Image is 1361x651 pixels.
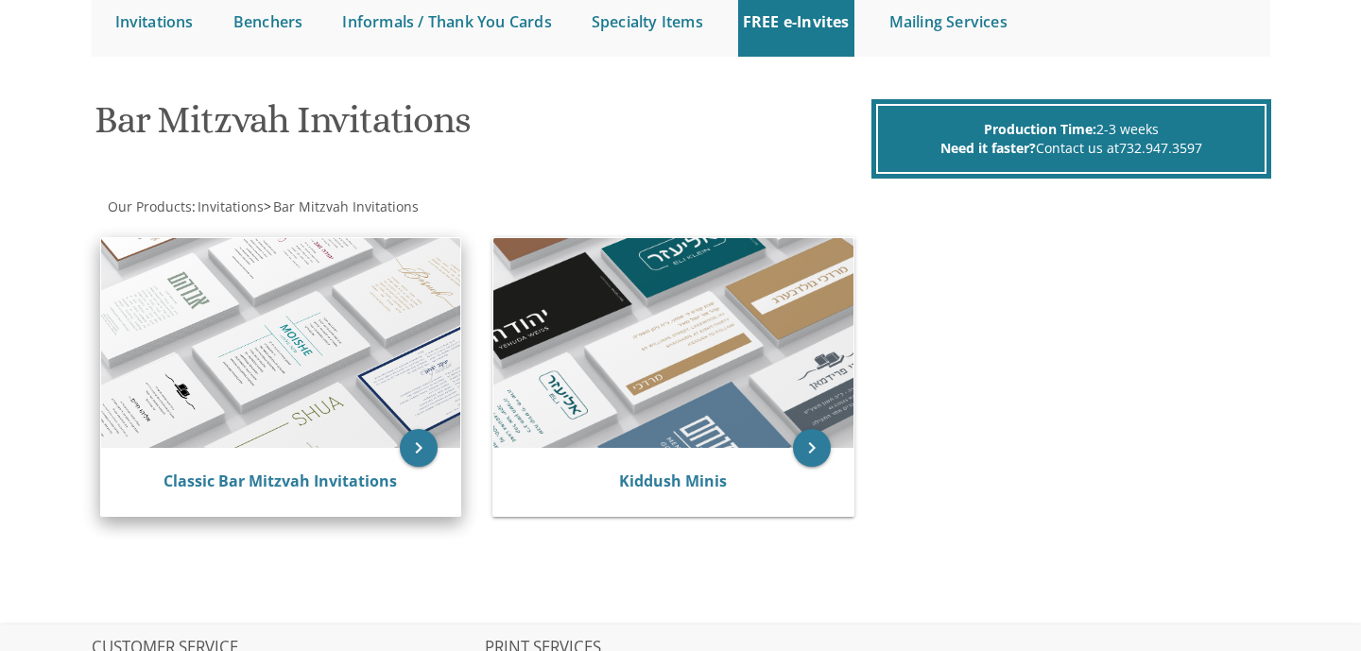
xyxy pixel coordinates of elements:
img: Kiddush Minis [493,238,853,448]
a: Our Products [106,197,192,215]
span: Need it faster? [940,139,1036,157]
a: Kiddush Minis [619,471,727,491]
h1: Bar Mitzvah Invitations [95,99,866,155]
a: Invitations [196,197,264,215]
a: Bar Mitzvah Invitations [271,197,419,215]
span: > [264,197,419,215]
a: 732.947.3597 [1119,139,1202,157]
a: keyboard_arrow_right [400,429,438,467]
span: Production Time: [984,120,1096,138]
span: Invitations [198,197,264,215]
a: Classic Bar Mitzvah Invitations [164,471,397,491]
a: keyboard_arrow_right [793,429,831,467]
div: : [92,197,681,216]
span: Bar Mitzvah Invitations [273,197,419,215]
div: 2-3 weeks Contact us at [876,104,1266,174]
img: Classic Bar Mitzvah Invitations [101,238,461,448]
